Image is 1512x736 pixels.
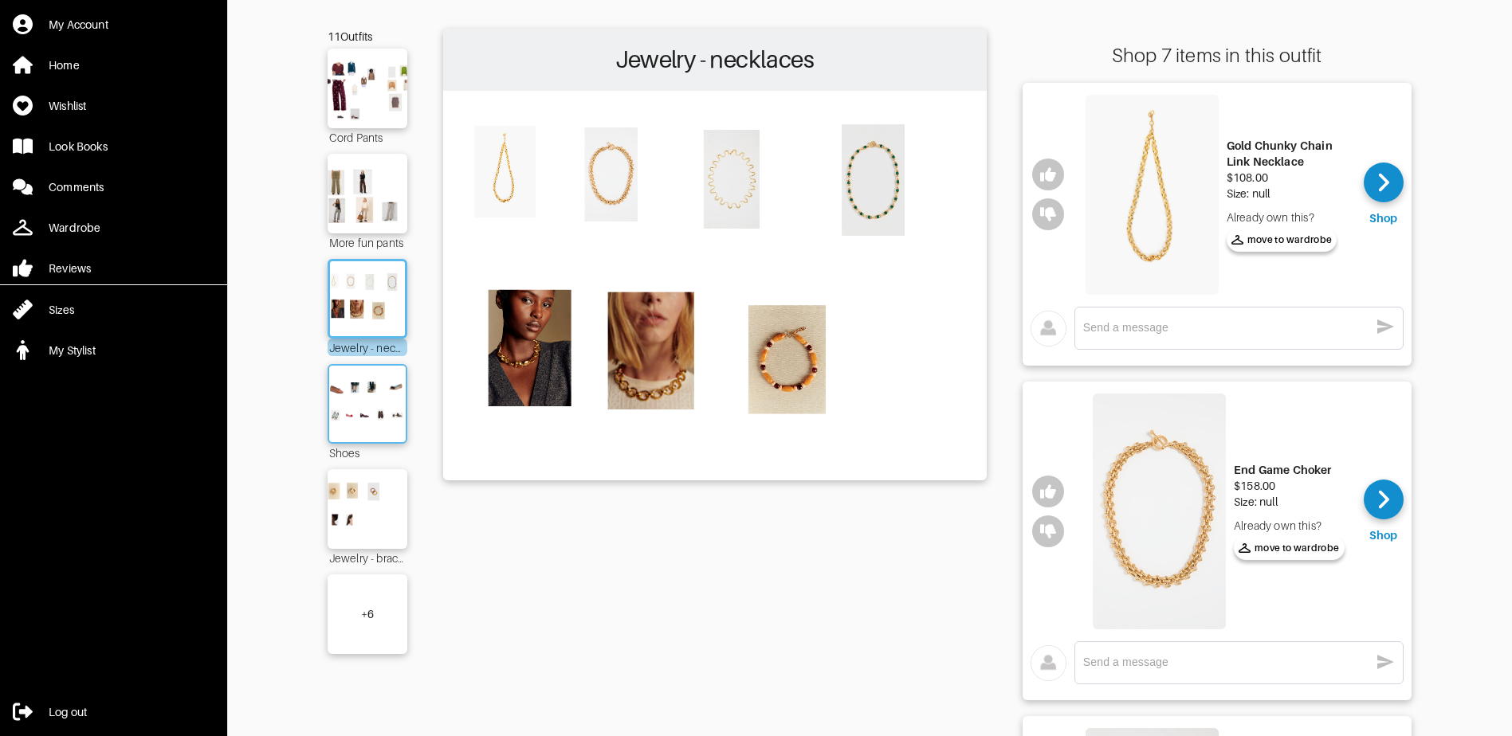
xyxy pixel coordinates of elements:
[49,704,87,720] div: Log out
[1231,233,1333,247] span: move to wardrobe
[451,99,979,470] img: Outfit Jewelry - necklaces
[1369,210,1398,226] div: Shop
[49,98,86,114] div: Wishlist
[324,374,410,434] img: Outfit Shoes
[328,444,407,461] div: Shoes
[328,339,407,356] div: Jewelry - necklaces
[328,549,407,566] div: Jewelry - bracelets and earrings
[1227,138,1352,170] div: Gold Chunky Chain Link Necklace
[361,606,374,622] div: + 6
[49,260,91,276] div: Reviews
[49,57,80,73] div: Home
[1364,480,1404,543] a: Shop
[1369,527,1398,543] div: Shop
[1227,209,1352,225] div: Already own this?
[1234,462,1345,478] div: End Game Choker
[1227,186,1352,202] div: Size: null
[49,302,74,318] div: Sizes
[1234,518,1345,534] div: Already own this?
[49,179,104,195] div: Comments
[328,233,407,251] div: More fun pants
[328,128,407,146] div: Cord Pants
[1234,494,1345,510] div: Size: null
[1234,536,1345,560] button: move to wardrobe
[322,57,413,120] img: Outfit Cord Pants
[1364,162,1404,226] a: Shop
[1227,228,1337,252] button: move to wardrobe
[322,477,413,541] img: Outfit Jewelry - bracelets and earrings
[1093,393,1226,629] img: End Game Choker
[322,162,413,225] img: Outfit More fun pants
[1031,311,1066,346] img: avatar
[325,269,409,328] img: Outfit Jewelry - necklaces
[1227,170,1352,186] div: $108.00
[1023,45,1412,67] div: Shop 7 items in this outfit
[328,29,407,45] div: 11 Outfits
[1031,645,1066,681] img: avatar
[1086,95,1219,295] img: Gold Chunky Chain Link Necklace
[49,139,108,155] div: Look Books
[1234,478,1345,494] div: $158.00
[49,343,96,358] div: My Stylist
[451,37,979,83] h2: Jewelry - necklaces
[49,17,108,33] div: My Account
[49,220,100,236] div: Wardrobe
[1239,541,1340,555] span: move to wardrobe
